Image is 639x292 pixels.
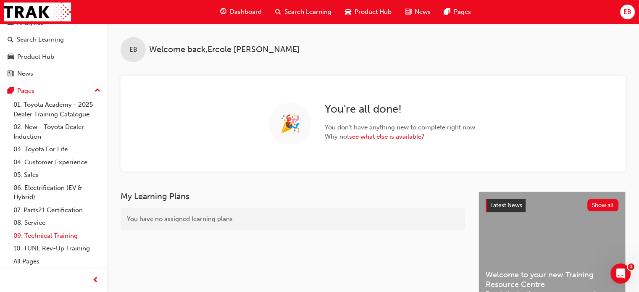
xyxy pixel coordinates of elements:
div: Pages [17,86,34,96]
iframe: Intercom live chat [610,263,631,284]
span: car-icon [8,53,14,61]
div: You have no assigned learning plans [121,208,465,230]
a: see what else is available? [349,133,424,140]
a: pages-iconPages [437,3,478,21]
span: pages-icon [444,7,450,17]
a: News [3,66,104,82]
span: news-icon [405,7,411,17]
a: 04. Customer Experience [10,156,104,169]
button: Show all [587,199,619,211]
a: car-iconProduct Hub [338,3,398,21]
span: news-icon [8,70,14,78]
span: prev-icon [92,275,99,286]
a: 05. Sales [10,168,104,182]
a: 03. Toyota For Life [10,143,104,156]
a: 02. New - Toyota Dealer Induction [10,121,104,143]
span: News [415,7,431,17]
span: Product Hub [355,7,392,17]
img: Trak [4,3,71,21]
span: 🎉 [280,119,301,129]
span: Dashboard [230,7,262,17]
div: Search Learning [17,35,64,45]
a: guage-iconDashboard [213,3,268,21]
a: Product Hub [3,49,104,65]
span: pages-icon [8,87,14,95]
span: search-icon [275,7,281,17]
span: guage-icon [220,7,226,17]
button: EB [620,5,635,19]
span: Latest News [490,202,522,209]
h2: You ' re all done! [325,103,477,116]
span: car-icon [345,7,351,17]
span: Search Learning [284,7,331,17]
span: EB [623,7,631,17]
a: 08. Service [10,216,104,229]
span: search-icon [8,36,13,44]
a: 10. TUNE Rev-Up Training [10,242,104,255]
a: 09. Technical Training [10,229,104,242]
a: Latest NewsShow all [486,199,618,212]
span: Why not [325,132,477,142]
button: Pages [3,83,104,99]
div: Product Hub [17,52,54,62]
div: News [17,69,33,79]
a: Search Learning [3,32,104,47]
h3: My Learning Plans [121,192,465,201]
a: All Pages [10,255,104,268]
a: 07. Parts21 Certification [10,204,104,217]
a: search-iconSearch Learning [268,3,338,21]
span: up-icon [95,85,100,96]
span: Welcome to your new Training Resource Centre [486,270,618,289]
span: EB [129,45,137,55]
a: 01. Toyota Academy - 2025 Dealer Training Catalogue [10,98,104,121]
span: 1 [628,263,634,270]
span: chart-icon [8,19,14,27]
a: 06. Electrification (EV & Hybrid) [10,182,104,204]
span: Pages [454,7,471,17]
span: Welcome back , Ercole [PERSON_NAME] [149,45,300,55]
span: You don ' t have anything new to complete right now. [325,123,477,132]
a: news-iconNews [398,3,437,21]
